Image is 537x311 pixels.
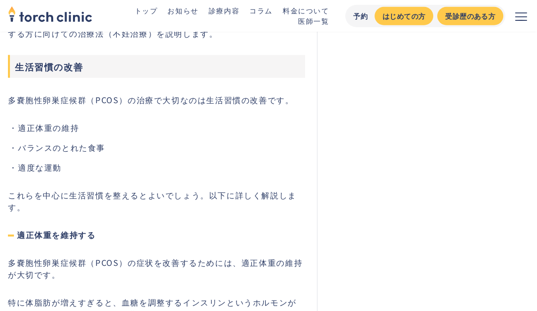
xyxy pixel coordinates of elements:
[8,256,305,280] p: 多嚢胞性卵巣症候群（PCOS）の症状を改善するためには、適正体重の維持が大切です。
[209,5,239,15] a: 診療内容
[18,122,305,133] li: 適正体重の維持
[283,5,329,15] a: 料金について
[8,55,305,78] h3: 生活習慣の改善
[8,7,92,25] a: home
[8,189,305,213] p: これらを中心に生活習慣を整えるとよいでしょう。以下に詳しく解説します。
[249,5,273,15] a: コラム
[298,16,329,26] a: 医師一覧
[8,94,305,106] p: 多嚢胞性卵巣症候群（PCOS）の治療で大切なのは生活習慣の改善です。
[18,141,305,153] li: バランスのとれた食事
[437,7,503,25] a: 受診歴のある方
[8,229,305,241] h4: 適正体重を維持する
[135,5,158,15] a: トップ
[353,11,369,21] div: 予約
[8,3,92,25] img: torch clinic
[375,7,433,25] a: はじめての方
[167,5,198,15] a: お知らせ
[18,161,305,173] li: 適度な運動
[445,11,495,21] div: 受診歴のある方
[383,11,425,21] div: はじめての方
